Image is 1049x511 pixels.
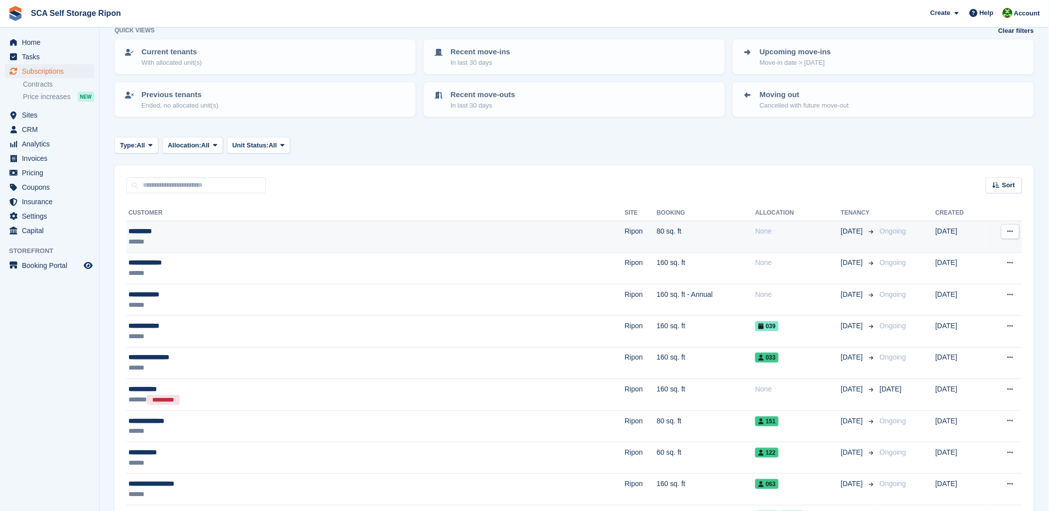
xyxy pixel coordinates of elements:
a: Contracts [23,80,94,89]
span: All [201,140,210,150]
span: Ongoing [880,417,906,425]
span: Ongoing [880,480,906,488]
a: Upcoming move-ins Move-in date > [DATE] [734,40,1033,73]
span: 033 [755,353,779,363]
button: Allocation: All [162,137,223,153]
td: 160 sq. ft - Annual [657,284,755,315]
p: Upcoming move-ins [760,46,831,58]
a: Price increases NEW [23,91,94,102]
span: Type: [120,140,137,150]
span: [DATE] [841,226,865,237]
p: Ended, no allocated unit(s) [141,101,219,111]
span: [DATE] [841,447,865,458]
span: [DATE] [841,416,865,426]
span: Subscriptions [22,64,82,78]
p: Current tenants [141,46,202,58]
a: menu [5,35,94,49]
td: Ripon [625,474,657,505]
a: menu [5,209,94,223]
a: menu [5,195,94,209]
span: 039 [755,321,779,331]
td: [DATE] [935,474,985,505]
span: Pricing [22,166,82,180]
span: Price increases [23,92,71,102]
span: Ongoing [880,448,906,456]
div: None [755,289,841,300]
p: Move-in date > [DATE] [760,58,831,68]
td: Ripon [625,442,657,474]
a: menu [5,108,94,122]
span: Ongoing [880,353,906,361]
p: Recent move-ins [451,46,510,58]
p: In last 30 days [451,101,515,111]
a: menu [5,137,94,151]
a: menu [5,166,94,180]
td: 160 sq. ft [657,474,755,505]
button: Unit Status: All [227,137,290,153]
span: Analytics [22,137,82,151]
td: 80 sq. ft [657,410,755,442]
div: None [755,257,841,268]
span: Home [22,35,82,49]
span: Invoices [22,151,82,165]
span: All [137,140,145,150]
span: Tasks [22,50,82,64]
span: Ongoing [880,227,906,235]
span: Settings [22,209,82,223]
p: Cancelled with future move-out [760,101,849,111]
span: Storefront [9,246,99,256]
th: Booking [657,205,755,221]
span: 122 [755,448,779,458]
a: SCA Self Storage Ripon [27,5,125,21]
td: Ripon [625,410,657,442]
span: Allocation: [168,140,201,150]
td: 60 sq. ft [657,442,755,474]
td: Ripon [625,284,657,315]
a: Recent move-ins In last 30 days [425,40,724,73]
td: [DATE] [935,379,985,411]
p: Recent move-outs [451,89,515,101]
span: [DATE] [841,352,865,363]
td: Ripon [625,379,657,411]
th: Site [625,205,657,221]
span: Insurance [22,195,82,209]
span: [DATE] [841,257,865,268]
td: 160 sq. ft [657,316,755,347]
td: Ripon [625,347,657,379]
div: None [755,384,841,394]
td: [DATE] [935,347,985,379]
span: [DATE] [880,385,902,393]
span: Booking Portal [22,258,82,272]
td: 160 sq. ft [657,253,755,284]
td: [DATE] [935,221,985,253]
th: Customer [126,205,625,221]
span: Coupons [22,180,82,194]
p: Moving out [760,89,849,101]
td: [DATE] [935,253,985,284]
img: stora-icon-8386f47178a22dfd0bd8f6a31ec36ba5ce8667c1dd55bd0f319d3a0aa187defe.svg [8,6,23,21]
th: Created [935,205,985,221]
span: CRM [22,123,82,136]
span: [DATE] [841,321,865,331]
p: With allocated unit(s) [141,58,202,68]
span: Help [980,8,994,18]
a: menu [5,180,94,194]
a: Preview store [82,259,94,271]
h6: Quick views [115,26,155,35]
button: Type: All [115,137,158,153]
td: 80 sq. ft [657,221,755,253]
span: Capital [22,224,82,238]
a: menu [5,50,94,64]
span: [DATE] [841,384,865,394]
th: Tenancy [841,205,876,221]
td: [DATE] [935,410,985,442]
a: menu [5,224,94,238]
span: Unit Status: [233,140,269,150]
a: Clear filters [998,26,1034,36]
p: In last 30 days [451,58,510,68]
span: Sort [1002,180,1015,190]
td: Ripon [625,253,657,284]
a: menu [5,258,94,272]
th: Allocation [755,205,841,221]
span: Ongoing [880,258,906,266]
